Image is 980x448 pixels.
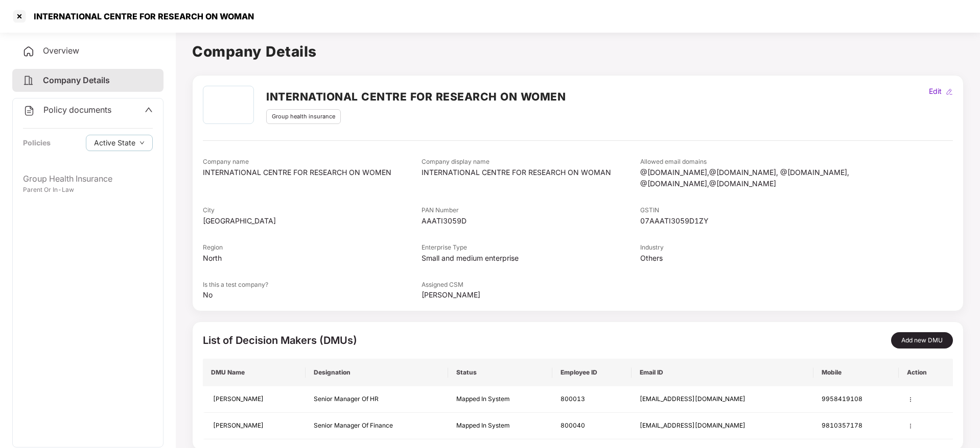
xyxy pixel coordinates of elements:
[946,88,953,95] img: editIcon
[422,215,640,227] div: AAATI3059D
[203,243,422,253] div: Region
[23,185,153,195] div: Parent Or In-Law
[203,215,422,227] div: [GEOGRAPHIC_DATA]
[640,253,859,264] div: Others
[203,386,306,413] td: [PERSON_NAME]
[640,157,859,167] div: Allowed email domains
[640,421,805,431] div: [EMAIL_ADDRESS][DOMAIN_NAME]
[266,88,566,105] h2: INTERNATIONAL CENTRE FOR RESEARCH ON WOMEN
[203,334,357,346] span: List of Decision Makers (DMUs)
[203,206,422,215] div: City
[422,167,640,178] div: INTERNATIONAL CENTRE FOR RESEARCH ON WOMAN
[203,167,422,178] div: INTERNATIONAL CENTRE FOR RESEARCH ON WOMEN
[43,105,111,115] span: Policy documents
[456,421,544,431] div: Mapped In System
[203,253,422,264] div: North
[907,422,914,430] img: manage
[891,332,953,349] button: Add new DMU
[306,359,448,386] th: Designation
[23,172,153,185] div: Group Health Insurance
[552,386,632,413] td: 800013
[22,74,35,87] img: svg+xml;base64,PHN2ZyB4bWxucz0iaHR0cDovL3d3dy53My5vcmcvMjAwMC9zdmciIHdpZHRoPSIyNCIgaGVpZ2h0PSIyNC...
[813,359,899,386] th: Mobile
[640,394,805,404] div: [EMAIL_ADDRESS][DOMAIN_NAME]
[203,280,422,290] div: Is this a test company?
[23,105,35,117] img: svg+xml;base64,PHN2ZyB4bWxucz0iaHR0cDovL3d3dy53My5vcmcvMjAwMC9zdmciIHdpZHRoPSIyNCIgaGVpZ2h0PSIyNC...
[640,215,859,227] div: 07AAATI3059D1ZY
[422,289,640,301] div: [PERSON_NAME]
[203,413,306,439] td: [PERSON_NAME]
[456,394,544,404] div: Mapped In System
[552,359,632,386] th: Employee ID
[899,359,953,386] th: Action
[422,280,640,290] div: Assigned CSM
[422,157,640,167] div: Company display name
[145,106,153,114] span: up
[422,253,640,264] div: Small and medium enterprise
[640,206,859,215] div: GSTIN
[422,206,640,215] div: PAN Number
[139,140,145,146] span: down
[422,243,640,253] div: Enterprise Type
[203,157,422,167] div: Company name
[86,135,153,151] button: Active Statedown
[23,137,51,148] div: Policies
[314,395,379,403] span: Senior Manager Of HR
[822,421,891,431] div: 9810357178
[192,40,964,63] h1: Company Details
[203,359,306,386] th: DMU Name
[94,137,135,148] span: Active State
[640,243,859,253] div: Industry
[266,109,341,124] div: Group health insurance
[203,289,422,301] div: No
[927,86,944,97] div: Edit
[314,421,393,429] span: Senior Manager Of Finance
[43,45,79,56] span: Overview
[22,45,35,58] img: svg+xml;base64,PHN2ZyB4bWxucz0iaHR0cDovL3d3dy53My5vcmcvMjAwMC9zdmciIHdpZHRoPSIyNCIgaGVpZ2h0PSIyNC...
[28,11,254,21] div: INTERNATIONAL CENTRE FOR RESEARCH ON WOMAN
[552,413,632,439] td: 800040
[907,396,914,403] img: manage
[448,359,552,386] th: Status
[43,75,110,85] span: Company Details
[632,359,813,386] th: Email ID
[640,167,859,189] div: @[DOMAIN_NAME],@[DOMAIN_NAME], @[DOMAIN_NAME], @[DOMAIN_NAME],@[DOMAIN_NAME]
[822,394,891,404] div: 9958419108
